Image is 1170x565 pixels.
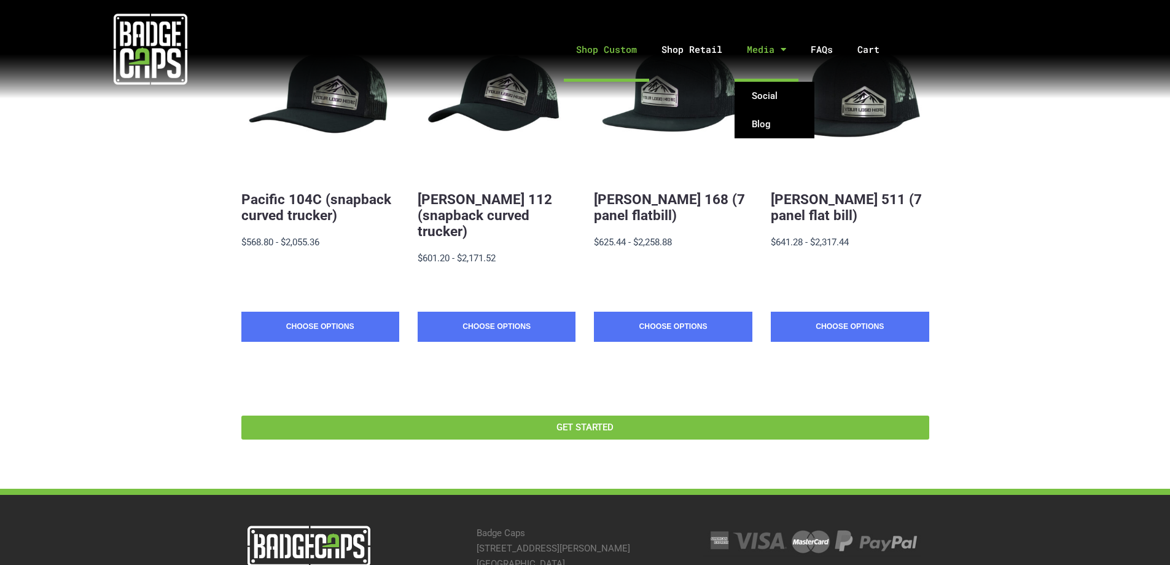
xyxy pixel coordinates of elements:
iframe: Chat Widget [1109,506,1170,565]
a: Choose Options [594,312,752,342]
nav: Menu [300,17,1170,82]
img: badgecaps white logo with green acccent [114,12,187,86]
a: [PERSON_NAME] 511 (7 panel flat bill) [771,191,922,223]
a: Choose Options [241,312,399,342]
a: [PERSON_NAME] 168 (7 panel flatbill) [594,191,745,223]
span: $641.28 - $2,317.44 [771,237,849,248]
span: $601.20 - $2,171.52 [418,253,496,264]
a: [PERSON_NAME] 112 (snapback curved trucker) [418,191,552,239]
a: Blog [735,110,814,138]
a: Shop Retail [649,17,735,82]
a: Media [735,17,798,82]
span: GET STARTED [556,423,614,432]
a: Pacific 104C (snapback curved trucker) [241,191,391,223]
a: Shop Custom [564,17,649,82]
a: GET STARTED [241,416,929,440]
a: Cart [845,17,907,82]
a: Choose Options [418,312,575,342]
a: Social [735,82,814,110]
span: $568.80 - $2,055.36 [241,237,319,248]
a: Choose Options [771,312,929,342]
img: Credit Cards Accepted [703,526,920,556]
a: FAQs [798,17,845,82]
span: $625.44 - $2,258.88 [594,237,672,248]
ul: Media [735,82,814,138]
